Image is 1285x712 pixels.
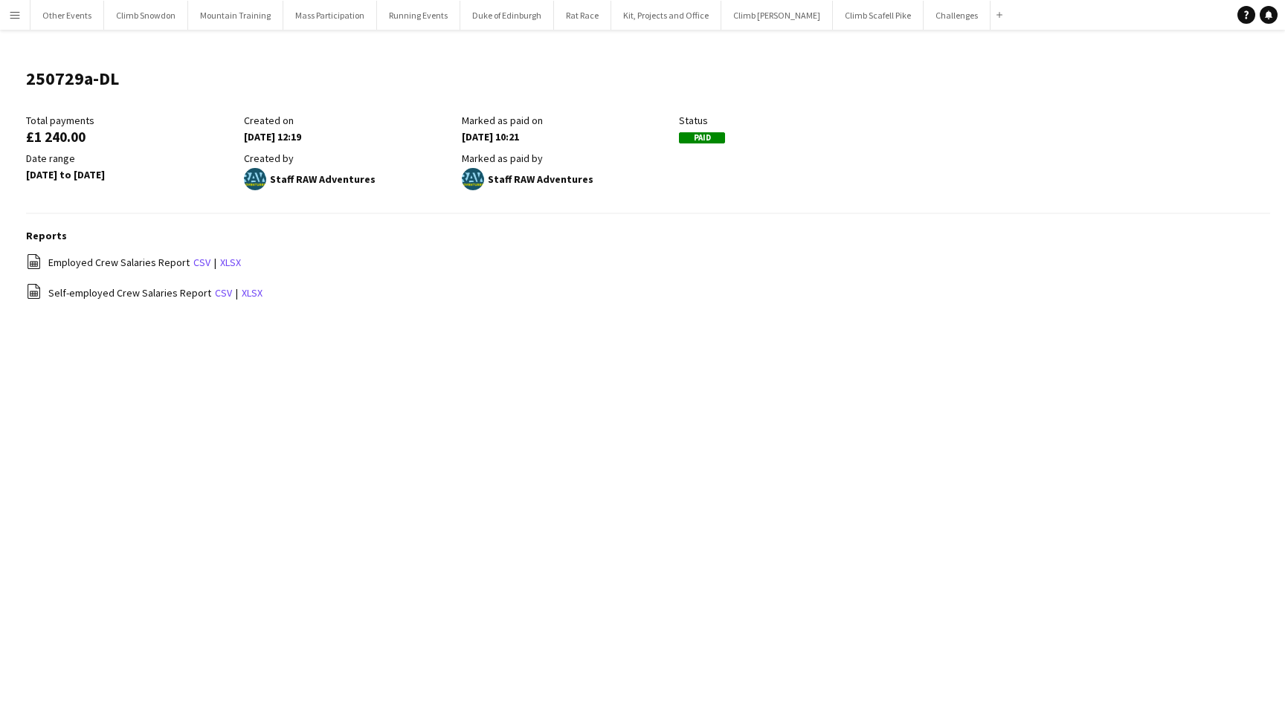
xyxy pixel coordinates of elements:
[26,168,236,181] div: [DATE] to [DATE]
[188,1,283,30] button: Mountain Training
[244,152,454,165] div: Created by
[460,1,554,30] button: Duke of Edinburgh
[242,286,263,300] a: xlsx
[26,68,119,90] h1: 250729a-DL
[26,283,1270,302] div: |
[924,1,991,30] button: Challenges
[244,114,454,127] div: Created on
[462,152,672,165] div: Marked as paid by
[215,286,232,300] a: csv
[26,253,1270,272] div: |
[679,114,889,127] div: Status
[377,1,460,30] button: Running Events
[833,1,924,30] button: Climb Scafell Pike
[26,152,236,165] div: Date range
[30,1,104,30] button: Other Events
[244,168,454,190] div: Staff RAW Adventures
[104,1,188,30] button: Climb Snowdon
[462,168,672,190] div: Staff RAW Adventures
[48,286,211,300] span: Self-employed Crew Salaries Report
[244,130,454,143] div: [DATE] 12:19
[26,229,1270,242] h3: Reports
[48,256,190,269] span: Employed Crew Salaries Report
[193,256,210,269] a: csv
[26,130,236,143] div: £1 240.00
[721,1,833,30] button: Climb [PERSON_NAME]
[283,1,377,30] button: Mass Participation
[554,1,611,30] button: Rat Race
[26,114,236,127] div: Total payments
[220,256,241,269] a: xlsx
[462,130,672,143] div: [DATE] 10:21
[679,132,725,143] span: Paid
[462,114,672,127] div: Marked as paid on
[611,1,721,30] button: Kit, Projects and Office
